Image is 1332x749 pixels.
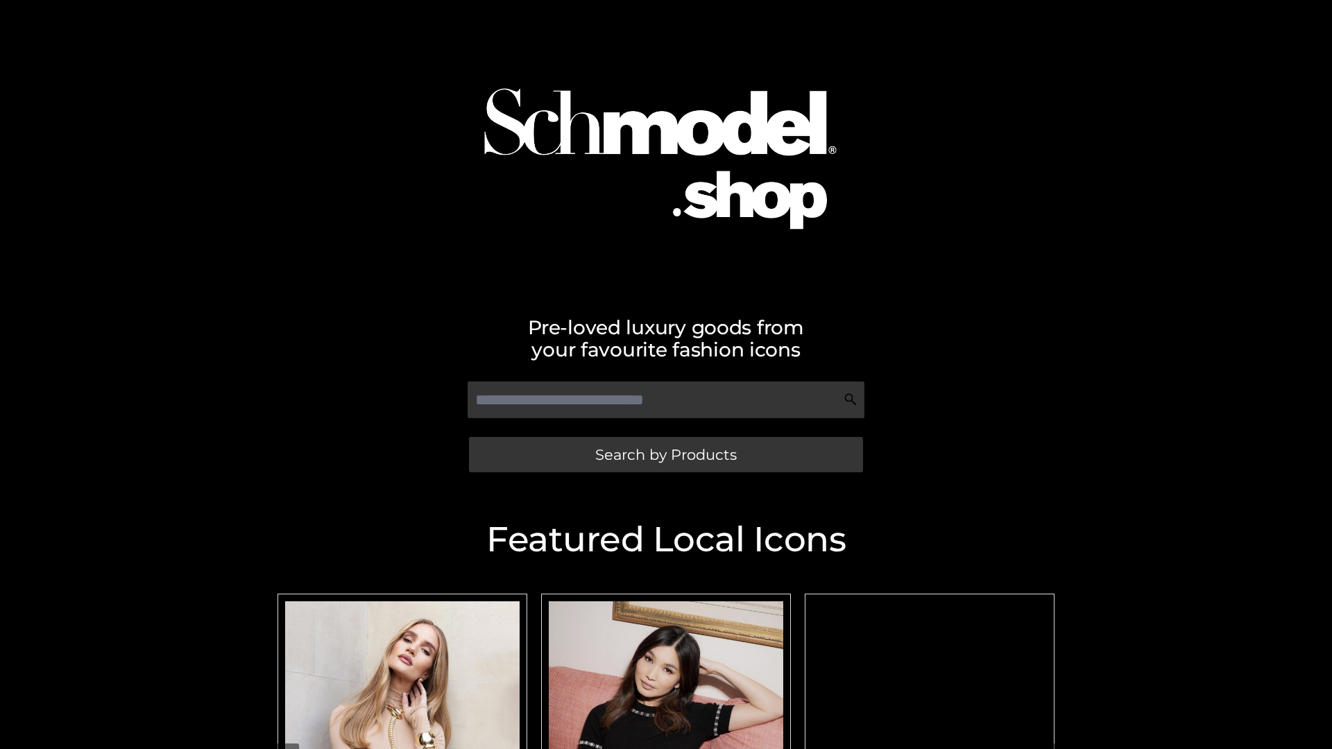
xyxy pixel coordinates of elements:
[595,447,737,462] span: Search by Products
[469,437,863,472] a: Search by Products
[271,316,1061,361] h2: Pre-loved luxury goods from your favourite fashion icons
[271,522,1061,557] h2: Featured Local Icons​
[844,393,857,406] img: Search Icon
